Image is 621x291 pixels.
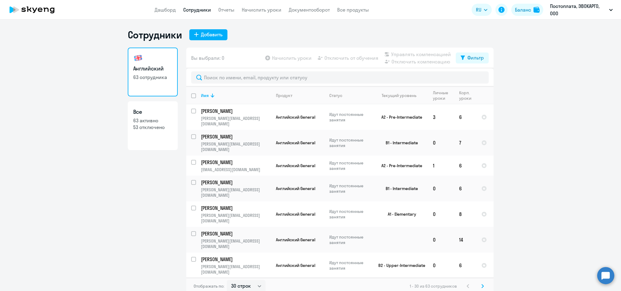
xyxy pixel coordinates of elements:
[276,263,315,268] span: Английский General
[454,253,476,278] td: 6
[371,156,428,176] td: A2 - Pre-Intermediate
[371,201,428,227] td: A1 - Elementary
[201,230,271,237] a: [PERSON_NAME]
[155,7,176,13] a: Дашборд
[472,4,492,16] button: RU
[534,7,540,13] img: balance
[189,29,227,40] button: Добавить
[428,201,454,227] td: 0
[201,93,209,98] div: Имя
[201,141,271,152] p: [PERSON_NAME][EMAIL_ADDRESS][DOMAIN_NAME]
[191,71,489,84] input: Поиск по имени, email, продукту или статусу
[433,90,454,101] div: Личные уроки
[454,130,476,156] td: 7
[201,264,271,275] p: [PERSON_NAME][EMAIL_ADDRESS][DOMAIN_NAME]
[201,167,271,172] p: [EMAIL_ADDRESS][DOMAIN_NAME]
[201,256,270,263] p: [PERSON_NAME]
[128,101,178,150] a: Все63 активно53 отключено
[454,227,476,253] td: 14
[459,90,472,101] div: Корп. уроки
[128,29,182,41] h1: Сотрудники
[276,93,292,98] div: Продукт
[329,260,371,271] p: Идут постоянные занятия
[371,176,428,201] td: B1 - Intermediate
[454,104,476,130] td: 6
[337,7,369,13] a: Все продукты
[276,186,315,191] span: Английский General
[329,93,342,98] div: Статус
[276,163,315,168] span: Английский General
[201,93,271,98] div: Имя
[201,179,271,186] a: [PERSON_NAME]
[329,93,371,98] div: Статус
[371,104,428,130] td: A2 - Pre-Intermediate
[511,4,543,16] button: Балансbalance
[371,253,428,278] td: B2 - Upper-Intermediate
[218,7,234,13] a: Отчеты
[201,187,271,198] p: [PERSON_NAME][EMAIL_ADDRESS][DOMAIN_NAME]
[133,65,172,73] h3: Английский
[433,90,450,101] div: Личные уроки
[201,213,271,224] p: [PERSON_NAME][EMAIL_ADDRESS][DOMAIN_NAME]
[459,90,476,101] div: Корп. уроки
[276,114,315,120] span: Английский General
[428,130,454,156] td: 0
[515,6,531,13] div: Баланс
[329,160,371,171] p: Идут постоянные занятия
[276,211,315,217] span: Английский General
[128,48,178,96] a: Английский63 сотрудника
[456,52,489,63] button: Фильтр
[201,179,270,186] p: [PERSON_NAME]
[201,133,271,140] a: [PERSON_NAME]
[329,112,371,123] p: Идут постоянные занятия
[410,283,457,289] span: 1 - 30 из 63 сотрудников
[201,133,270,140] p: [PERSON_NAME]
[289,7,330,13] a: Документооборот
[133,53,143,63] img: english
[133,108,172,116] h3: Все
[550,2,607,17] p: Постоплата, ЭВОКАРГО, ООО
[454,156,476,176] td: 6
[467,54,484,61] div: Фильтр
[371,130,428,156] td: B1 - Intermediate
[183,7,211,13] a: Сотрудники
[329,234,371,245] p: Идут постоянные занятия
[276,237,315,242] span: Английский General
[454,176,476,201] td: 6
[376,93,428,98] div: Текущий уровень
[201,205,270,211] p: [PERSON_NAME]
[194,283,224,289] span: Отображать по:
[191,54,224,62] span: Вы выбрали: 0
[201,238,271,249] p: [PERSON_NAME][EMAIL_ADDRESS][DOMAIN_NAME]
[547,2,616,17] button: Постоплата, ЭВОКАРГО, ООО
[428,104,454,130] td: 3
[428,156,454,176] td: 1
[476,6,481,13] span: RU
[382,93,416,98] div: Текущий уровень
[133,124,172,131] p: 53 отключено
[428,227,454,253] td: 0
[201,159,270,166] p: [PERSON_NAME]
[201,108,271,114] a: [PERSON_NAME]
[276,140,315,145] span: Английский General
[133,117,172,124] p: 63 активно
[133,74,172,81] p: 63 сотрудника
[242,7,281,13] a: Начислить уроки
[201,31,223,38] div: Добавить
[329,183,371,194] p: Идут постоянные занятия
[454,201,476,227] td: 8
[329,137,371,148] p: Идут постоянные занятия
[276,93,324,98] div: Продукт
[428,176,454,201] td: 0
[201,230,270,237] p: [PERSON_NAME]
[201,159,271,166] a: [PERSON_NAME]
[201,205,271,211] a: [PERSON_NAME]
[201,116,271,127] p: [PERSON_NAME][EMAIL_ADDRESS][DOMAIN_NAME]
[201,256,271,263] a: [PERSON_NAME]
[428,253,454,278] td: 0
[201,108,270,114] p: [PERSON_NAME]
[329,209,371,220] p: Идут постоянные занятия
